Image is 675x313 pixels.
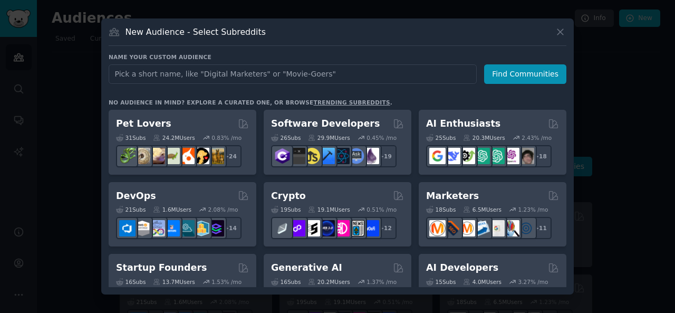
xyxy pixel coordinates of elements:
[522,134,552,141] div: 2.43 % /mo
[518,148,534,164] img: ArtificalIntelligence
[348,220,364,236] img: CryptoNews
[274,220,291,236] img: ethfinance
[363,220,379,236] img: defi_
[474,220,490,236] img: Emailmarketing
[304,148,320,164] img: learnjavascript
[488,148,505,164] img: chatgpt_prompts_
[116,189,156,203] h2: DevOps
[163,148,180,164] img: turtle
[211,134,242,141] div: 0.83 % /mo
[463,278,502,286] div: 4.0M Users
[211,278,242,286] div: 1.53 % /mo
[459,220,475,236] img: AskMarketing
[426,189,479,203] h2: Marketers
[116,134,146,141] div: 31 Sub s
[289,148,305,164] img: software
[429,220,446,236] img: content_marketing
[463,134,505,141] div: 20.3M Users
[271,189,306,203] h2: Crypto
[193,148,209,164] img: PetAdvice
[484,64,566,84] button: Find Communities
[178,220,195,236] img: platformengineering
[459,148,475,164] img: AItoolsCatalog
[367,278,397,286] div: 1.37 % /mo
[289,220,305,236] img: 0xPolygon
[367,206,397,213] div: 0.51 % /mo
[488,220,505,236] img: googleads
[426,278,456,286] div: 15 Sub s
[304,220,320,236] img: ethstaker
[134,220,150,236] img: AWS_Certified_Experts
[219,145,242,167] div: + 24
[208,220,224,236] img: PlatformEngineers
[271,261,342,274] h2: Generative AI
[503,220,519,236] img: MarketingResearch
[333,220,350,236] img: defiblockchain
[426,261,498,274] h2: AI Developers
[319,148,335,164] img: iOSProgramming
[426,206,456,213] div: 18 Sub s
[518,278,548,286] div: 3.27 % /mo
[109,99,392,106] div: No audience in mind? Explore a curated one, or browse .
[126,26,266,37] h3: New Audience - Select Subreddits
[119,220,136,236] img: azuredevops
[474,148,490,164] img: chatgpt_promptDesign
[109,53,566,61] h3: Name your custom audience
[333,148,350,164] img: reactnative
[116,278,146,286] div: 16 Sub s
[271,206,301,213] div: 19 Sub s
[426,117,500,130] h2: AI Enthusiasts
[308,134,350,141] div: 29.9M Users
[119,148,136,164] img: herpetology
[444,148,460,164] img: DeepSeek
[313,99,390,106] a: trending subreddits
[149,220,165,236] img: Docker_DevOps
[134,148,150,164] img: ballpython
[374,145,397,167] div: + 19
[444,220,460,236] img: bigseo
[153,206,191,213] div: 1.6M Users
[219,217,242,239] div: + 14
[193,220,209,236] img: aws_cdk
[271,134,301,141] div: 26 Sub s
[348,148,364,164] img: AskComputerScience
[109,64,477,84] input: Pick a short name, like "Digital Marketers" or "Movie-Goers"
[163,220,180,236] img: DevOpsLinks
[367,134,397,141] div: 0.45 % /mo
[529,217,552,239] div: + 11
[208,206,238,213] div: 2.08 % /mo
[274,148,291,164] img: csharp
[463,206,502,213] div: 6.5M Users
[208,148,224,164] img: dogbreed
[271,278,301,286] div: 16 Sub s
[426,134,456,141] div: 25 Sub s
[529,145,552,167] div: + 18
[178,148,195,164] img: cockatiel
[319,220,335,236] img: web3
[116,206,146,213] div: 21 Sub s
[308,206,350,213] div: 19.1M Users
[308,278,350,286] div: 20.2M Users
[518,220,534,236] img: OnlineMarketing
[374,217,397,239] div: + 12
[153,278,195,286] div: 13.7M Users
[153,134,195,141] div: 24.2M Users
[518,206,548,213] div: 1.23 % /mo
[149,148,165,164] img: leopardgeckos
[503,148,519,164] img: OpenAIDev
[271,117,380,130] h2: Software Developers
[116,261,207,274] h2: Startup Founders
[116,117,171,130] h2: Pet Lovers
[363,148,379,164] img: elixir
[429,148,446,164] img: GoogleGeminiAI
